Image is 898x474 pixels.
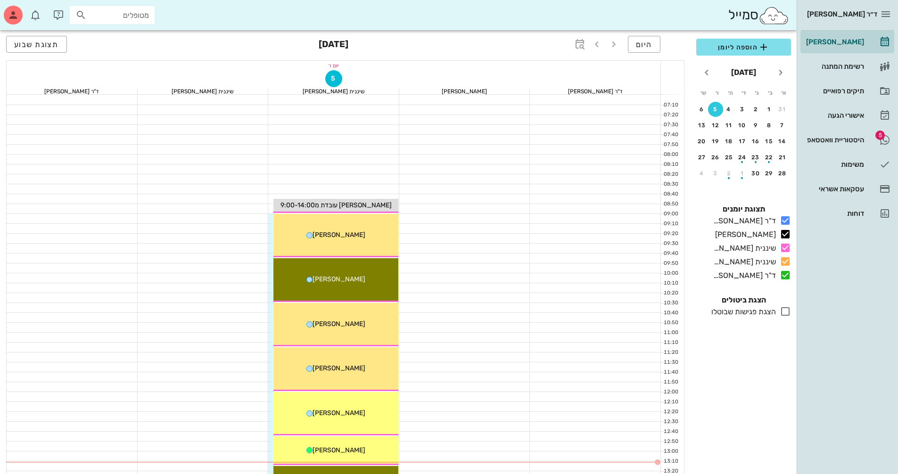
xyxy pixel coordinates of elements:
[800,80,894,102] a: תיקים רפואיים
[748,154,763,161] div: 23
[661,398,680,406] div: 12:10
[694,102,709,117] button: 6
[319,36,348,55] h3: [DATE]
[764,85,776,101] th: ב׳
[697,85,709,101] th: ש׳
[724,85,736,101] th: ה׳
[661,388,680,396] div: 12:00
[762,166,777,181] button: 29
[735,170,750,177] div: 1
[804,112,864,119] div: אישורי הגעה
[661,359,680,367] div: 11:30
[661,220,680,228] div: 09:10
[313,231,365,239] span: [PERSON_NAME]
[775,134,790,149] button: 14
[748,102,763,117] button: 2
[751,85,763,101] th: ג׳
[735,106,750,113] div: 3
[735,118,750,133] button: 10
[661,428,680,436] div: 12:40
[762,118,777,133] button: 8
[735,150,750,165] button: 24
[661,210,680,218] div: 09:00
[661,131,680,139] div: 07:40
[748,150,763,165] button: 23
[800,129,894,151] a: תגהיסטוריית וואטסאפ
[661,329,680,337] div: 11:00
[727,63,760,82] button: [DATE]
[268,89,399,94] div: שיננית [PERSON_NAME]
[804,63,864,70] div: רשימת המתנה
[762,106,777,113] div: 1
[696,39,791,56] button: הוספה ליומן
[804,185,864,193] div: עסקאות אשראי
[708,122,723,129] div: 12
[709,256,776,268] div: שיננית [PERSON_NAME]
[800,55,894,78] a: רשימת המתנה
[800,178,894,200] a: עסקאות אשראי
[804,161,864,168] div: משימות
[775,170,790,177] div: 28
[721,170,736,177] div: 2
[762,154,777,161] div: 22
[775,122,790,129] div: 7
[758,6,789,25] img: SmileCloud logo
[737,85,750,101] th: ד׳
[694,138,709,145] div: 20
[661,378,680,386] div: 11:50
[735,134,750,149] button: 17
[313,446,365,454] span: [PERSON_NAME]
[709,215,776,227] div: ד"ר [PERSON_NAME]
[661,200,680,208] div: 08:50
[694,122,709,129] div: 13
[710,85,723,101] th: ו׳
[694,134,709,149] button: 20
[735,138,750,145] div: 17
[748,170,763,177] div: 30
[694,118,709,133] button: 13
[530,89,660,94] div: ד"ר [PERSON_NAME]
[748,118,763,133] button: 9
[775,150,790,165] button: 21
[326,74,342,82] span: 5
[661,418,680,426] div: 12:30
[661,230,680,238] div: 09:20
[661,260,680,268] div: 09:50
[661,368,680,376] div: 11:40
[721,150,736,165] button: 25
[661,101,680,109] div: 07:10
[661,349,680,357] div: 11:20
[661,171,680,179] div: 08:20
[807,10,877,18] span: ד״ר [PERSON_NAME]
[708,154,723,161] div: 26
[661,289,680,297] div: 10:20
[636,40,652,49] span: היום
[704,41,783,53] span: הוספה ליומן
[661,408,680,416] div: 12:20
[762,170,777,177] div: 29
[708,102,723,117] button: 5
[628,36,660,53] button: היום
[748,122,763,129] div: 9
[661,319,680,327] div: 10:50
[762,138,777,145] div: 15
[708,134,723,149] button: 19
[775,138,790,145] div: 14
[778,85,790,101] th: א׳
[399,89,530,94] div: [PERSON_NAME]
[661,458,680,466] div: 13:10
[661,121,680,129] div: 07:30
[721,106,736,113] div: 4
[313,364,365,372] span: [PERSON_NAME]
[313,275,365,283] span: [PERSON_NAME]
[708,138,723,145] div: 19
[775,102,790,117] button: 31
[728,5,789,25] div: סמייל
[804,38,864,46] div: [PERSON_NAME]
[661,141,680,149] div: 07:50
[6,36,67,53] button: תצוגת שבוע
[280,201,392,209] span: [PERSON_NAME] עובדת מ9:00-14:00
[661,438,680,446] div: 12:50
[775,106,790,113] div: 31
[772,64,789,81] button: חודש שעבר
